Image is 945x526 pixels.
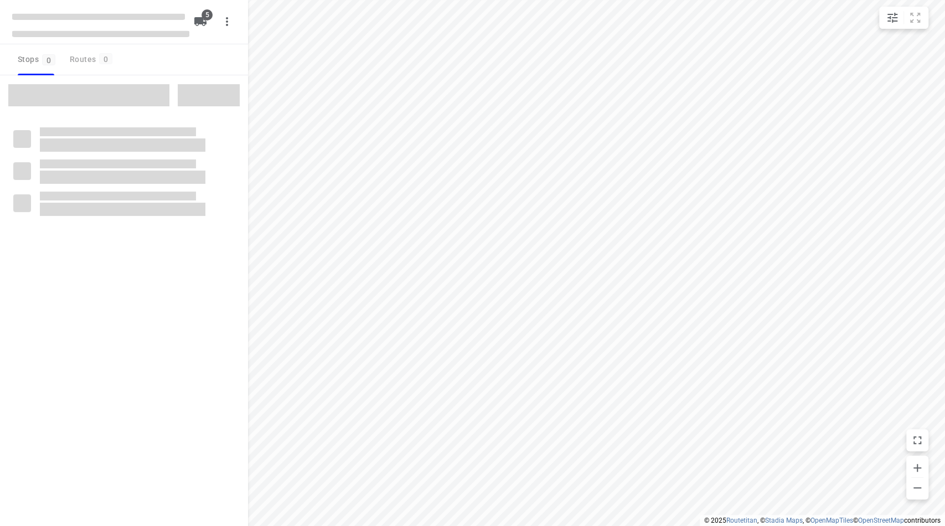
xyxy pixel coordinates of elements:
[726,517,757,524] a: Routetitan
[704,517,941,524] li: © 2025 , © , © © contributors
[879,7,928,29] div: small contained button group
[858,517,904,524] a: OpenStreetMap
[765,517,803,524] a: Stadia Maps
[881,7,903,29] button: Map settings
[810,517,853,524] a: OpenMapTiles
